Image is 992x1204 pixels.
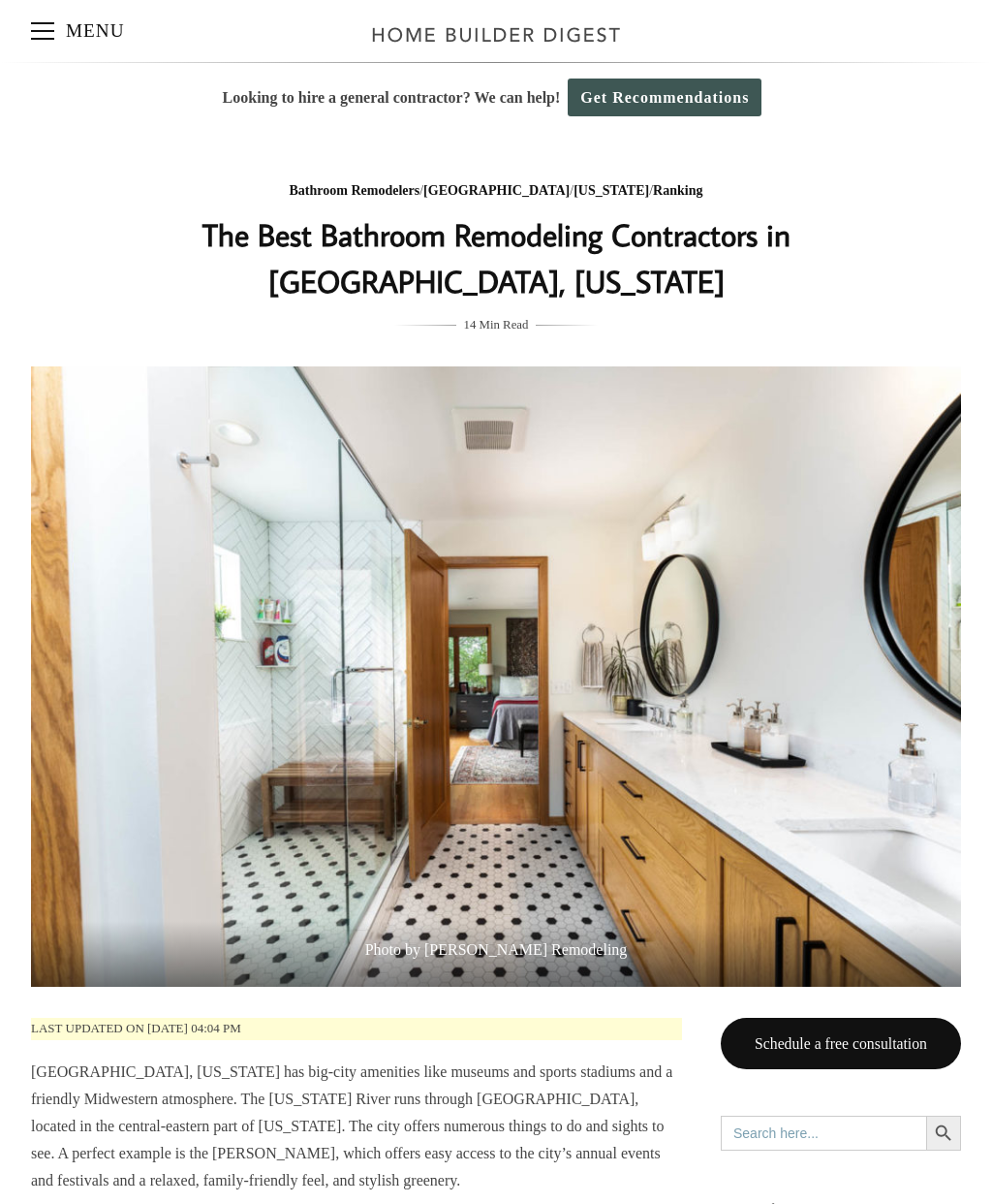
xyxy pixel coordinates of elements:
img: Home Builder Digest [363,16,630,53]
p: [GEOGRAPHIC_DATA], [US_STATE] has big-city amenities like museums and sports stadiums and a frien... [31,1059,682,1194]
a: [US_STATE] [573,183,649,198]
a: Bathroom Remodelers [290,183,420,198]
svg: Search [933,1123,954,1144]
span: 14 Min Read [464,314,529,335]
a: [GEOGRAPHIC_DATA] [423,183,570,198]
a: Ranking [653,183,702,198]
h1: The Best Bathroom Remodeling Contractors in [GEOGRAPHIC_DATA], [US_STATE] [109,211,883,304]
span: Photo by [PERSON_NAME] Remodeling [31,921,961,987]
div: / / / [109,179,883,204]
input: Search here... [721,1116,926,1151]
span: Menu [31,30,54,32]
a: Schedule a free consultation [721,1018,961,1069]
a: Get Recommendations [568,79,761,116]
p: Last updated on [DATE] 04:04 pm [31,1018,682,1040]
